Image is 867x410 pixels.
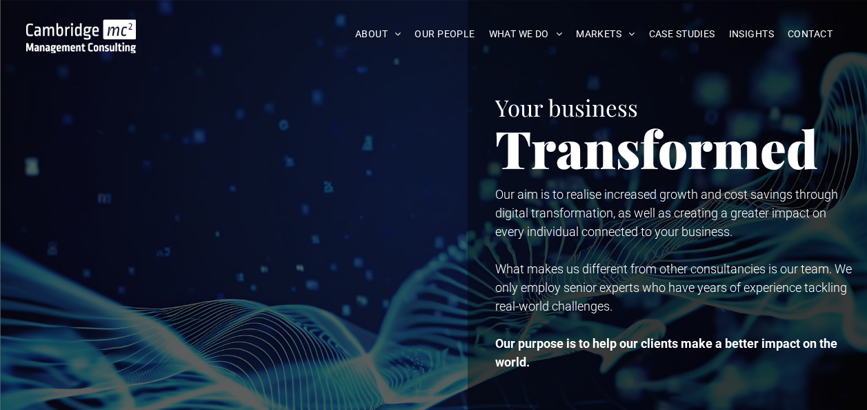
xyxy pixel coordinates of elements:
a: CASE STUDIES [642,23,722,45]
a: CONTACT [781,23,839,45]
a: WHAT WE DO [482,23,570,45]
span: What makes us different from other consultancies is our team. We only employ senior experts who h... [495,262,852,313]
a: MARKETS [569,23,641,45]
span: Our aim is to realise increased growth and cost savings through digital transformation, as well a... [495,187,838,239]
a: ABOUT [348,23,408,45]
a: OUR PEOPLE [408,23,481,45]
strong: Our purpose is to help our clients make a better impact on the world. [495,336,837,369]
img: Go to Homepage [26,19,137,53]
span: Transformed [495,113,818,182]
span: Your business [495,92,638,122]
a: Your Business Transformed | Cambridge Management Consulting [26,21,137,36]
a: INSIGHTS [722,23,781,45]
